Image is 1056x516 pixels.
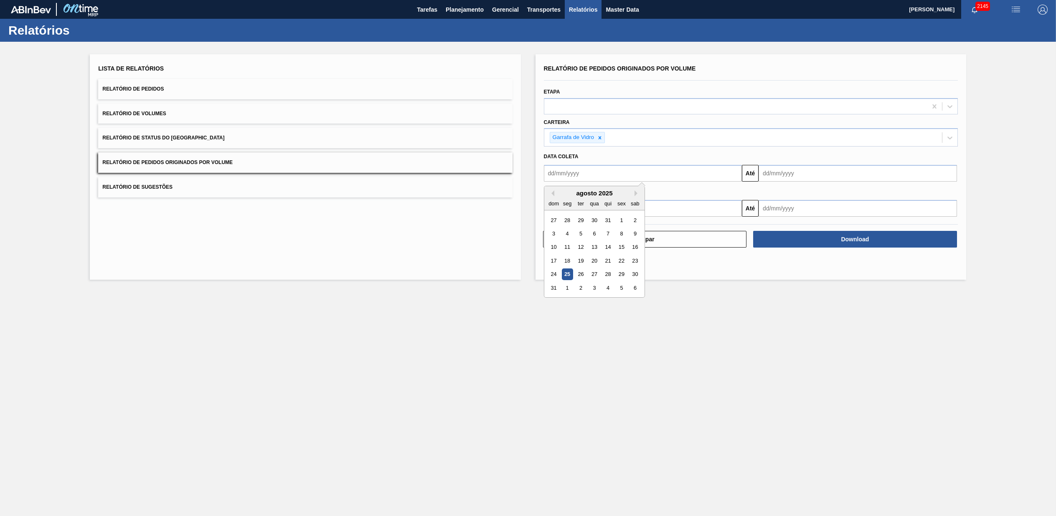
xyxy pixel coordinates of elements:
[635,190,640,196] button: Next Month
[98,152,512,173] button: Relatório de Pedidos Originados por Volume
[11,6,51,13] img: TNhmsLtSVTkK8tSr43FrP2fwEKptu5GPRR3wAAAABJRU5ErkJggg==
[548,269,559,280] div: Choose domingo, 24 de agosto de 2025
[629,242,640,253] div: Choose sábado, 16 de agosto de 2025
[1038,5,1048,15] img: Logout
[548,215,559,226] div: Choose domingo, 27 de julho de 2025
[98,104,512,124] button: Relatório de Volumes
[616,198,627,209] div: sex
[616,215,627,226] div: Choose sexta-feira, 1 de agosto de 2025
[629,269,640,280] div: Choose sábado, 30 de agosto de 2025
[742,165,759,182] button: Até
[629,228,640,239] div: Choose sábado, 9 de agosto de 2025
[575,242,586,253] div: Choose terça-feira, 12 de agosto de 2025
[602,282,613,293] div: Choose quinta-feira, 4 de setembro de 2025
[602,255,613,266] div: Choose quinta-feira, 21 de agosto de 2025
[548,190,554,196] button: Previous Month
[589,198,600,209] div: qua
[616,269,627,280] div: Choose sexta-feira, 29 de agosto de 2025
[606,5,639,15] span: Master Data
[561,198,573,209] div: seg
[1011,5,1021,15] img: userActions
[616,228,627,239] div: Choose sexta-feira, 8 de agosto de 2025
[543,231,747,248] button: Limpar
[575,269,586,280] div: Choose terça-feira, 26 de agosto de 2025
[417,5,437,15] span: Tarefas
[561,215,573,226] div: Choose segunda-feira, 28 de julho de 2025
[544,119,570,125] label: Carteira
[616,282,627,293] div: Choose sexta-feira, 5 de setembro de 2025
[629,215,640,226] div: Choose sábado, 2 de agosto de 2025
[629,282,640,293] div: Choose sábado, 6 de setembro de 2025
[753,231,957,248] button: Download
[589,269,600,280] div: Choose quarta-feira, 27 de agosto de 2025
[575,255,586,266] div: Choose terça-feira, 19 de agosto de 2025
[602,242,613,253] div: Choose quinta-feira, 14 de agosto de 2025
[589,255,600,266] div: Choose quarta-feira, 20 de agosto de 2025
[548,198,559,209] div: dom
[759,165,957,182] input: dd/mm/yyyy
[961,4,988,15] button: Notificações
[544,165,742,182] input: dd/mm/yyyy
[561,282,573,293] div: Choose segunda-feira, 1 de setembro de 2025
[589,215,600,226] div: Choose quarta-feira, 30 de julho de 2025
[975,2,990,11] span: 2145
[602,228,613,239] div: Choose quinta-feira, 7 de agosto de 2025
[759,200,957,217] input: dd/mm/yyyy
[629,198,640,209] div: sab
[616,242,627,253] div: Choose sexta-feira, 15 de agosto de 2025
[561,228,573,239] div: Choose segunda-feira, 4 de agosto de 2025
[629,255,640,266] div: Choose sábado, 23 de agosto de 2025
[544,190,645,197] div: agosto 2025
[102,184,173,190] span: Relatório de Sugestões
[98,65,164,72] span: Lista de Relatórios
[548,228,559,239] div: Choose domingo, 3 de agosto de 2025
[544,89,560,95] label: Etapa
[492,5,519,15] span: Gerencial
[575,215,586,226] div: Choose terça-feira, 29 de julho de 2025
[98,79,512,99] button: Relatório de Pedidos
[602,198,613,209] div: qui
[544,154,579,159] span: Data coleta
[102,86,164,92] span: Relatório de Pedidos
[561,242,573,253] div: Choose segunda-feira, 11 de agosto de 2025
[575,198,586,209] div: ter
[602,215,613,226] div: Choose quinta-feira, 31 de julho de 2025
[548,255,559,266] div: Choose domingo, 17 de agosto de 2025
[550,132,596,143] div: Garrafa de Vidro
[547,213,642,295] div: month 2025-08
[589,282,600,293] div: Choose quarta-feira, 3 de setembro de 2025
[102,135,224,141] span: Relatório de Status do [GEOGRAPHIC_DATA]
[589,242,600,253] div: Choose quarta-feira, 13 de agosto de 2025
[446,5,484,15] span: Planejamento
[527,5,561,15] span: Transportes
[742,200,759,217] button: Até
[548,242,559,253] div: Choose domingo, 10 de agosto de 2025
[544,65,696,72] span: Relatório de Pedidos Originados por Volume
[102,111,166,116] span: Relatório de Volumes
[561,255,573,266] div: Choose segunda-feira, 18 de agosto de 2025
[575,228,586,239] div: Choose terça-feira, 5 de agosto de 2025
[589,228,600,239] div: Choose quarta-feira, 6 de agosto de 2025
[98,177,512,197] button: Relatório de Sugestões
[602,269,613,280] div: Choose quinta-feira, 28 de agosto de 2025
[8,25,157,35] h1: Relatórios
[98,128,512,148] button: Relatório de Status do [GEOGRAPHIC_DATA]
[575,282,586,293] div: Choose terça-feira, 2 de setembro de 2025
[548,282,559,293] div: Choose domingo, 31 de agosto de 2025
[561,269,573,280] div: Choose segunda-feira, 25 de agosto de 2025
[102,159,233,165] span: Relatório de Pedidos Originados por Volume
[616,255,627,266] div: Choose sexta-feira, 22 de agosto de 2025
[569,5,597,15] span: Relatórios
